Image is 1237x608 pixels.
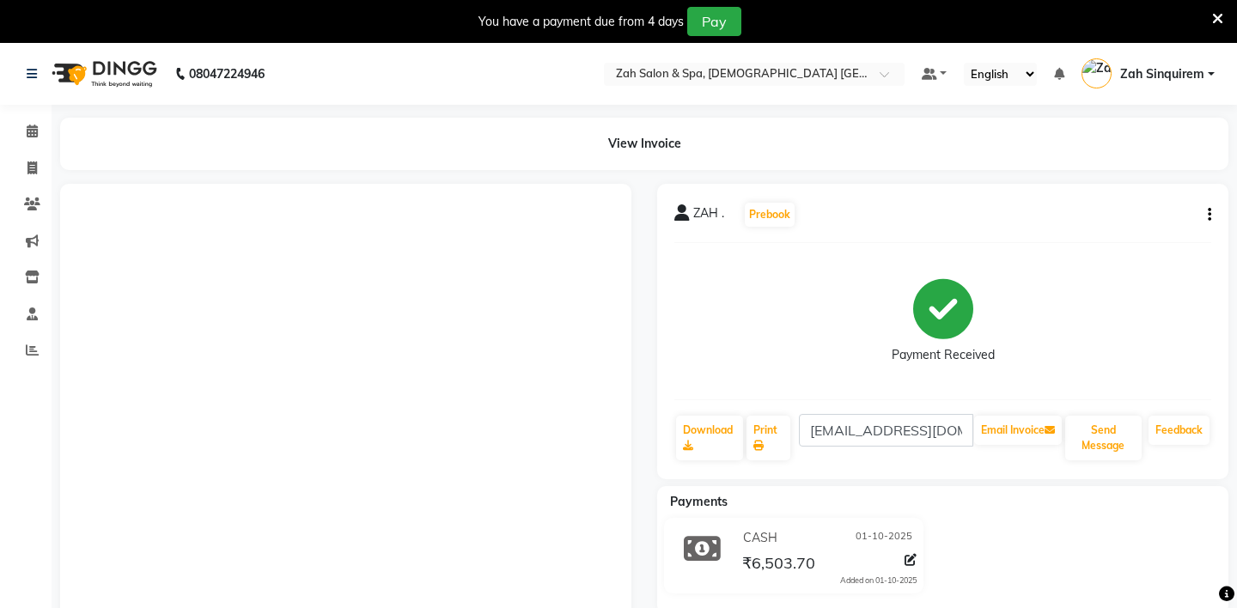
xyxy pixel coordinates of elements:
[693,204,724,228] span: ZAH .
[856,529,912,547] span: 01-10-2025
[60,118,1228,170] div: View Invoice
[1065,416,1142,460] button: Send Message
[687,7,741,36] button: Pay
[44,50,161,98] img: logo
[189,50,265,98] b: 08047224946
[1082,58,1112,88] img: Zah Sinquirem
[892,346,995,364] div: Payment Received
[1149,416,1210,445] a: Feedback
[670,494,728,509] span: Payments
[1120,65,1204,83] span: Zah Sinquirem
[840,575,917,587] div: Added on 01-10-2025
[676,416,743,460] a: Download
[799,414,972,447] input: enter email
[745,203,795,227] button: Prebook
[742,553,815,577] span: ₹6,503.70
[743,529,777,547] span: CASH
[974,416,1062,445] button: Email Invoice
[478,13,684,31] div: You have a payment due from 4 days
[746,416,790,460] a: Print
